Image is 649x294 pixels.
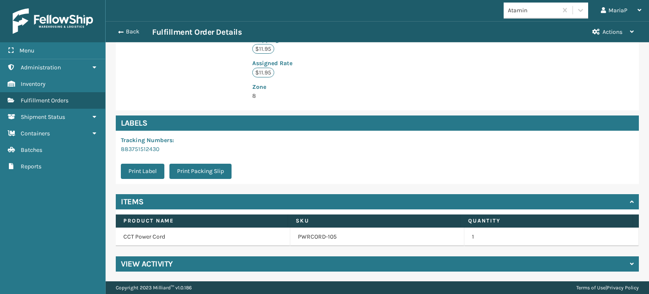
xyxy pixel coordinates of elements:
[19,47,34,54] span: Menu
[603,28,622,36] span: Actions
[468,217,625,225] label: Quantity
[508,6,558,15] div: Atamin
[121,197,144,207] h4: Items
[464,228,639,246] td: 1
[113,28,152,36] button: Back
[116,115,639,131] h4: Labels
[252,68,274,77] p: $11.95
[252,82,361,91] p: Zone
[21,80,46,88] span: Inventory
[116,228,290,246] td: CCT Power Cord
[21,163,41,170] span: Reports
[607,285,639,291] a: Privacy Policy
[21,130,50,137] span: Containers
[576,285,605,291] a: Terms of Use
[13,8,93,34] img: logo
[152,27,242,37] h3: Fulfillment Order Details
[121,259,173,269] h4: View Activity
[585,22,641,42] button: Actions
[252,82,361,99] span: 8
[296,217,453,225] label: SKU
[21,146,42,154] span: Batches
[169,164,232,179] button: Print Packing Slip
[576,281,639,294] div: |
[121,164,164,179] button: Print Label
[116,281,192,294] p: Copyright 2023 Milliard™ v 1.0.186
[121,137,174,144] span: Tracking Numbers :
[121,146,159,153] a: 883751512430
[252,59,361,68] p: Assigned Rate
[252,44,274,54] p: $11.95
[21,113,65,121] span: Shipment Status
[21,64,61,71] span: Administration
[21,97,68,104] span: Fulfillment Orders
[298,233,337,241] a: PWRCORD-105
[123,217,280,225] label: Product Name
